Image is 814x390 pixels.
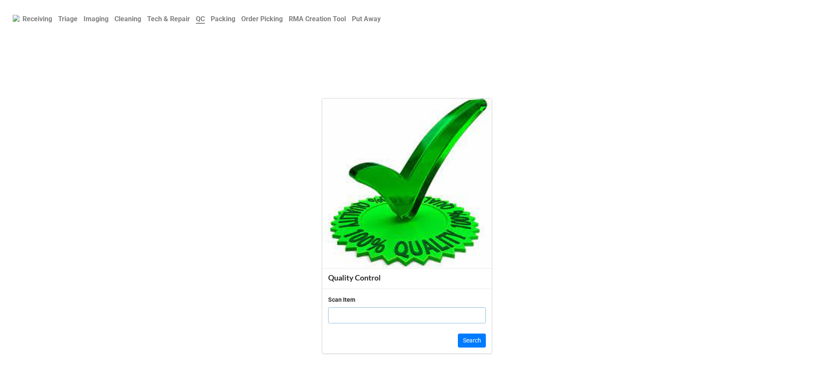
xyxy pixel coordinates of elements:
[352,15,381,23] b: Put Away
[20,11,55,27] a: Receiving
[22,15,52,23] b: Receiving
[286,11,349,27] a: RMA Creation Tool
[84,15,109,23] b: Imaging
[58,15,78,23] b: Triage
[13,15,20,22] img: RexiLogo.png
[289,15,346,23] b: RMA Creation Tool
[238,11,286,27] a: Order Picking
[328,273,486,283] div: Quality Control
[458,334,486,348] button: Search
[144,11,193,27] a: Tech & Repair
[241,15,283,23] b: Order Picking
[208,11,238,27] a: Packing
[147,15,190,23] b: Tech & Repair
[81,11,112,27] a: Imaging
[328,295,355,304] div: Scan Item
[193,11,208,27] a: QC
[349,11,384,27] a: Put Away
[322,98,492,268] img: xk2VnkDGhI%2FQuality_Check.jpg
[114,15,141,23] b: Cleaning
[55,11,81,27] a: Triage
[112,11,144,27] a: Cleaning
[211,15,235,23] b: Packing
[196,15,205,24] b: QC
